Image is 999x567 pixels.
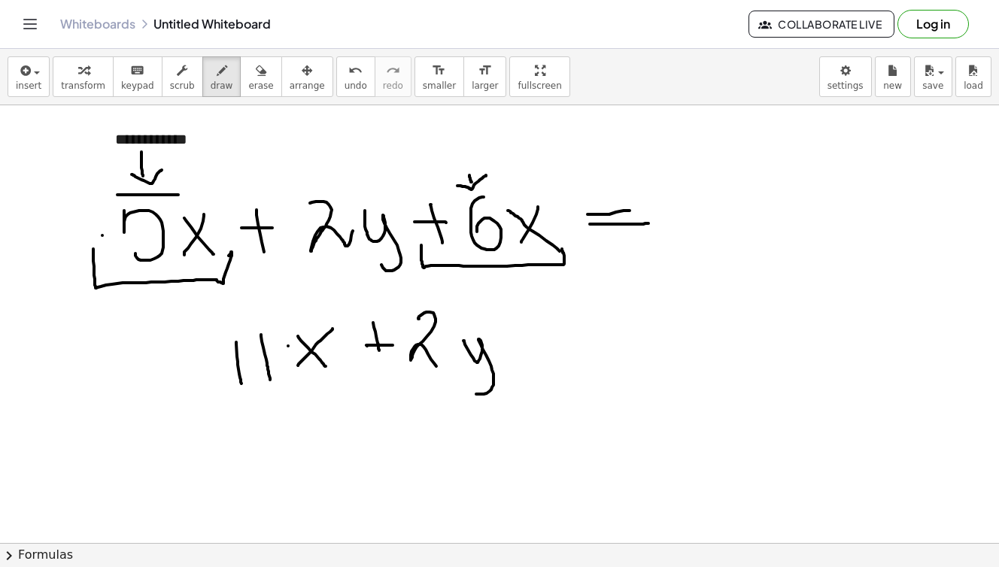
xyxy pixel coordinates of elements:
button: Log in [897,10,969,38]
button: new [875,56,911,97]
button: redoredo [375,56,411,97]
span: keypad [121,80,154,91]
span: fullscreen [518,80,561,91]
span: insert [16,80,41,91]
button: erase [240,56,281,97]
i: format_size [432,62,446,80]
button: arrange [281,56,333,97]
span: settings [827,80,864,91]
button: transform [53,56,114,97]
button: scrub [162,56,203,97]
i: undo [348,62,363,80]
a: Whiteboards [60,17,135,32]
span: smaller [423,80,456,91]
span: redo [383,80,403,91]
span: larger [472,80,498,91]
i: keyboard [130,62,144,80]
span: Collaborate Live [761,17,882,31]
span: undo [345,80,367,91]
span: draw [211,80,233,91]
span: save [922,80,943,91]
i: redo [386,62,400,80]
button: undoundo [336,56,375,97]
button: format_sizelarger [463,56,506,97]
button: save [914,56,952,97]
span: load [964,80,983,91]
span: new [883,80,902,91]
i: format_size [478,62,492,80]
span: scrub [170,80,195,91]
span: arrange [290,80,325,91]
button: settings [819,56,872,97]
button: fullscreen [509,56,569,97]
button: load [955,56,991,97]
button: format_sizesmaller [414,56,464,97]
span: erase [248,80,273,91]
button: insert [8,56,50,97]
span: transform [61,80,105,91]
button: Collaborate Live [748,11,894,38]
button: keyboardkeypad [113,56,162,97]
button: draw [202,56,241,97]
button: Toggle navigation [18,12,42,36]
